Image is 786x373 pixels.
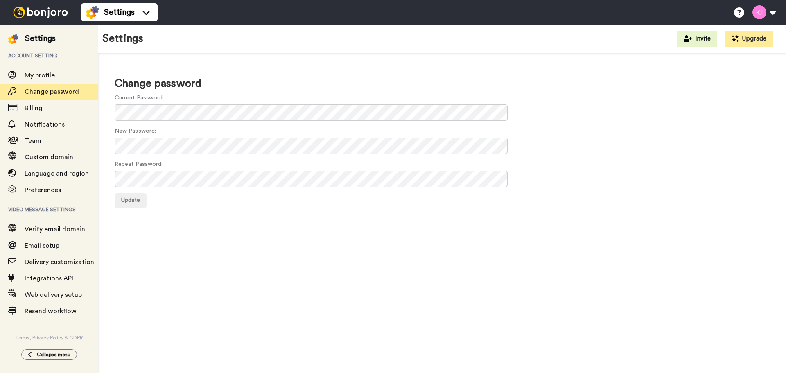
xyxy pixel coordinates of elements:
[25,292,82,298] span: Web delivery setup
[25,170,89,177] span: Language and region
[115,193,147,208] button: Update
[25,72,55,79] span: My profile
[25,275,73,282] span: Integrations API
[25,138,41,144] span: Team
[25,88,79,95] span: Change password
[25,154,73,161] span: Custom domain
[25,259,94,265] span: Delivery customization
[21,349,77,360] button: Collapse menu
[8,34,18,44] img: settings-colored.svg
[25,105,43,111] span: Billing
[115,127,156,136] label: New Password:
[115,160,163,169] label: Repeat Password:
[25,187,61,193] span: Preferences
[25,226,85,233] span: Verify email domain
[102,33,143,45] h1: Settings
[10,7,71,18] img: bj-logo-header-white.svg
[115,78,770,90] h1: Change password
[104,7,135,18] span: Settings
[725,31,773,47] button: Upgrade
[86,6,99,19] img: settings-colored.svg
[25,242,59,249] span: Email setup
[677,31,717,47] button: Invite
[121,197,140,203] span: Update
[25,121,65,128] span: Notifications
[25,33,56,44] div: Settings
[25,308,77,314] span: Resend workflow
[115,94,164,102] label: Current Password:
[37,351,70,358] span: Collapse menu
